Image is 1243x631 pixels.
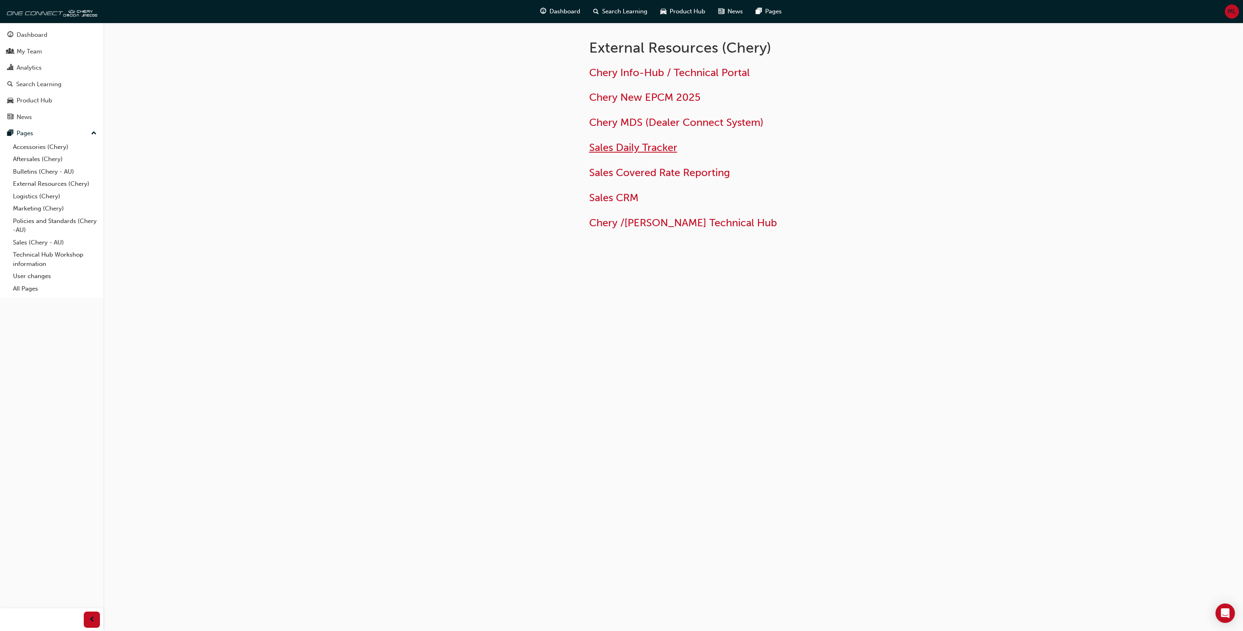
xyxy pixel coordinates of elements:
span: pages-icon [7,130,13,137]
span: ML [1228,7,1236,16]
a: Chery /[PERSON_NAME] Technical Hub [589,217,777,229]
a: pages-iconPages [749,3,788,20]
a: Technical Hub Workshop information [10,249,100,270]
span: people-icon [7,48,13,55]
a: Search Learning [3,77,100,92]
span: News [728,7,743,16]
button: DashboardMy TeamAnalyticsSearch LearningProduct HubNews [3,26,100,126]
button: Pages [3,126,100,141]
h1: External Resources (Chery) [589,39,855,57]
a: My Team [3,44,100,59]
div: News [17,113,32,122]
a: News [3,110,100,125]
span: car-icon [7,97,13,104]
a: Sales (Chery - AU) [10,236,100,249]
span: prev-icon [89,615,95,625]
a: Product Hub [3,93,100,108]
img: oneconnect [4,3,97,19]
a: Policies and Standards (Chery -AU) [10,215,100,236]
span: news-icon [718,6,724,17]
div: Search Learning [16,80,62,89]
a: Sales Covered Rate Reporting [589,166,730,179]
div: Dashboard [17,30,47,40]
a: User changes [10,270,100,283]
a: Sales CRM [589,191,638,204]
div: Analytics [17,63,42,72]
button: ML [1225,4,1239,19]
div: Open Intercom Messenger [1215,603,1235,623]
span: search-icon [7,81,13,88]
div: Product Hub [17,96,52,105]
a: All Pages [10,283,100,295]
a: Accessories (Chery) [10,141,100,153]
span: guage-icon [540,6,546,17]
a: Sales Daily Tracker [589,141,677,154]
div: Pages [17,129,33,138]
a: car-iconProduct Hub [654,3,712,20]
a: Marketing (Chery) [10,202,100,215]
span: chart-icon [7,64,13,72]
span: Pages [765,7,782,16]
span: Search Learning [602,7,647,16]
a: Analytics [3,60,100,75]
div: My Team [17,47,42,56]
a: Logistics (Chery) [10,190,100,203]
a: Chery MDS (Dealer Connect System) [589,116,764,129]
a: guage-iconDashboard [534,3,587,20]
span: search-icon [593,6,599,17]
span: Dashboard [549,7,580,16]
a: Aftersales (Chery) [10,153,100,166]
a: Chery Info-Hub / Technical Portal [589,66,750,79]
span: guage-icon [7,32,13,39]
span: up-icon [91,128,97,139]
span: Product Hub [670,7,705,16]
a: search-iconSearch Learning [587,3,654,20]
a: External Resources (Chery) [10,178,100,190]
a: Chery New EPCM 2025 [589,91,700,104]
a: news-iconNews [712,3,749,20]
span: news-icon [7,114,13,121]
a: Dashboard [3,28,100,42]
span: pages-icon [756,6,762,17]
a: Bulletins (Chery - AU) [10,166,100,178]
span: car-icon [660,6,666,17]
